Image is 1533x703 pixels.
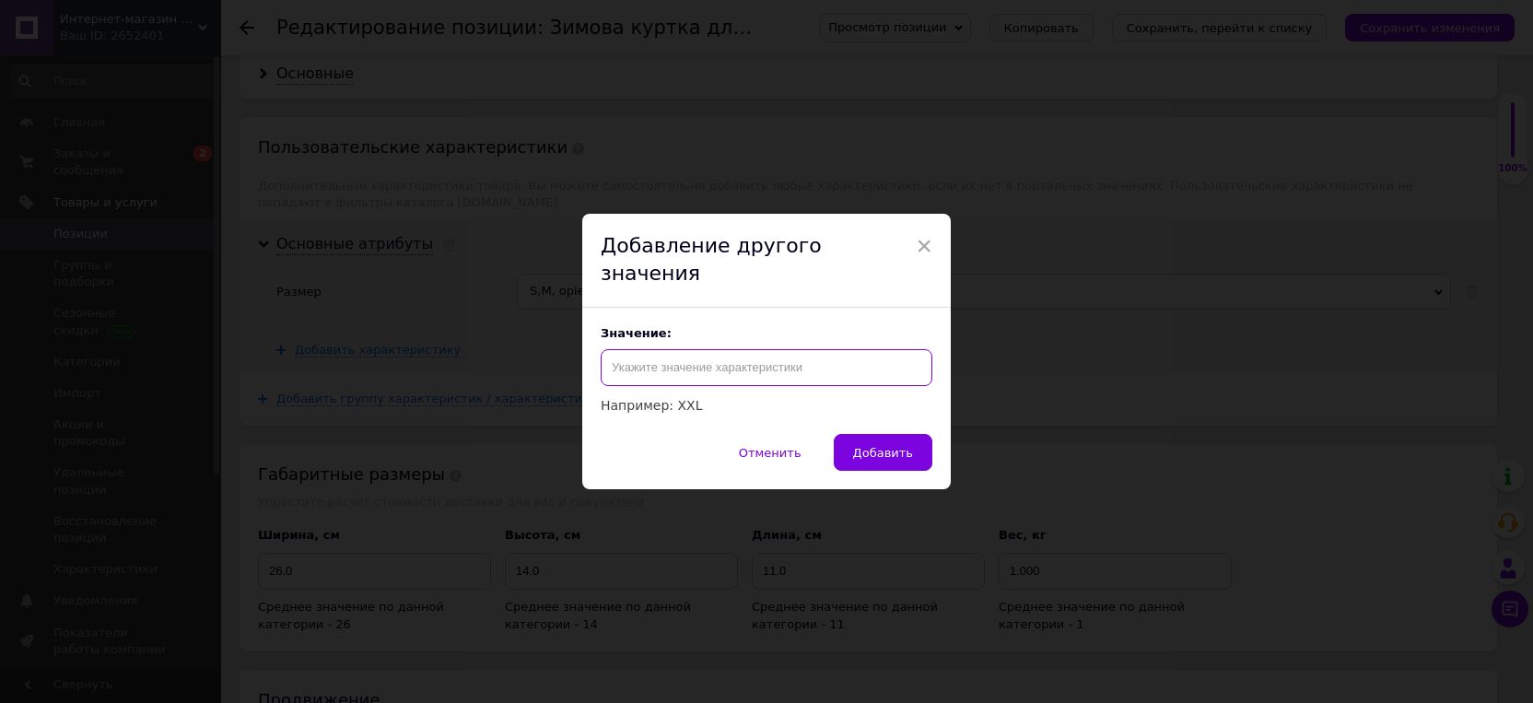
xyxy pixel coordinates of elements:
span: Добавить [853,446,913,460]
p: -S п/о груди 44см, п/о талии 44см, п/о бедер 46см, длина рукава с плечом и манжетом 58см, длина п... [18,173,443,230]
p: Значение: [601,326,932,340]
button: Отменить [720,434,821,471]
strong: [PERSON_NAME] и фото, кроме тех,что на модели наши лично. [18,213,410,227]
span: Отменить [739,446,802,460]
div: Добавление другого значения [582,214,951,309]
strong: !На модели р.S (параметры модели: рост 134, обхват груди 60см, обхват талии 50см, обхват бедер 70см) [18,124,408,158]
div: Например: XXL [601,395,932,416]
span: × [916,230,932,262]
strong: !!!Щоб правильно підібрати потрібний розмір, рекомендуємо взяти одяг такого плану, який підходить... [18,173,437,226]
strong: !!!Чтобы правильно подобрать нужный размер, рекомендуем взять одежду такого плана, которая подход... [18,67,439,120]
strong: В наявності розмір по бірці S (орієнтовно на зріст 134, [18,97,344,111]
button: Добавить [834,434,932,471]
input: Укажите значение характеристики [601,349,932,386]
